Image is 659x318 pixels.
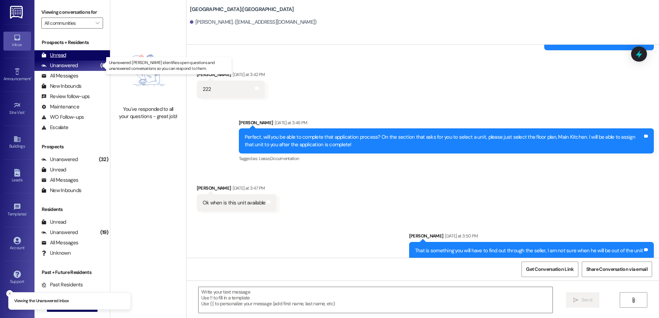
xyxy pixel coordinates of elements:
div: Tagged as: [239,153,654,163]
div: Prospects + Residents [34,39,110,46]
img: empty-state [118,39,179,102]
div: New Inbounds [41,83,81,90]
div: Unknown [41,250,71,257]
div: (19) [99,227,110,238]
a: Site Visit • [3,99,31,118]
div: That is something you will have to find out through the seller, I am not sure when he will be out... [415,247,643,254]
div: Perfect, will you be able to complete that application process? On the section that asks for you ... [245,134,643,148]
b: [GEOGRAPHIC_DATA]: [GEOGRAPHIC_DATA] [190,6,294,13]
div: [DATE] at 3:47 PM [231,184,265,192]
div: (51) [99,60,110,71]
span: • [27,211,28,215]
div: [PERSON_NAME]. ([EMAIL_ADDRESS][DOMAIN_NAME]) [190,19,317,26]
div: Unanswered [41,62,78,69]
div: [DATE] at 3:46 PM [273,119,307,126]
div: Prospects [34,143,110,150]
div: Review follow-ups [41,93,90,100]
i:  [573,297,578,303]
div: New Inbounds [41,187,81,194]
a: Templates • [3,201,31,220]
i:  [631,297,636,303]
button: Share Conversation via email [582,262,652,277]
i:  [95,20,99,26]
span: Share Conversation via email [586,266,648,273]
span: Lease , [259,156,270,161]
div: Maintenance [41,103,79,110]
div: Ok when is this unit available [203,199,266,206]
div: Past Residents [41,281,83,288]
div: Unread [41,166,66,173]
div: [DATE] at 3:42 PM [231,71,265,78]
a: Leads [3,167,31,185]
p: Unanswered: [PERSON_NAME] identifies open questions and unanswered conversations so you can respo... [109,60,229,72]
div: [PERSON_NAME] [197,184,277,194]
div: Residents [34,206,110,213]
a: Buildings [3,133,31,152]
div: Unread [41,52,66,59]
a: Inbox [3,32,31,50]
div: (32) [97,154,110,165]
div: 222 [203,86,211,93]
button: Send [566,292,599,308]
div: All Messages [41,239,78,246]
span: Get Conversation Link [526,266,574,273]
a: Support [3,268,31,287]
div: All Messages [41,72,78,79]
p: Viewing the Unanswered inbox [14,298,69,304]
div: [DATE] at 3:50 PM [443,232,478,240]
span: Documentation [270,156,299,161]
span: Send [581,296,592,304]
div: WO Follow-ups [41,114,84,121]
div: Escalate [41,124,68,131]
button: Get Conversation Link [521,262,578,277]
a: Account [3,235,31,253]
div: [PERSON_NAME] [409,232,654,242]
div: Unread [41,219,66,226]
span: • [25,109,26,114]
img: ResiDesk Logo [10,6,24,19]
input: All communities [44,18,92,29]
label: Viewing conversations for [41,7,103,18]
div: Unanswered [41,229,78,236]
button: Close toast [6,290,13,297]
div: [PERSON_NAME] [239,119,654,129]
div: You've responded to all your questions - great job! [118,106,179,120]
div: Past + Future Residents [34,269,110,276]
div: [PERSON_NAME] [197,71,265,81]
span: • [31,75,32,80]
div: All Messages [41,177,78,184]
div: Unanswered [41,156,78,163]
